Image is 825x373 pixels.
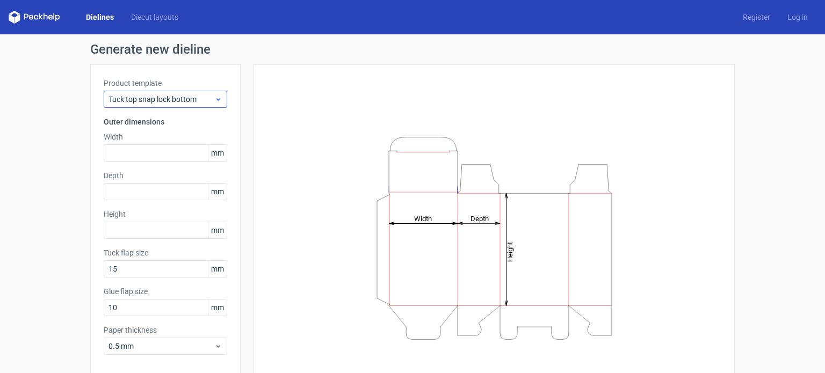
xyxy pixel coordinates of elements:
span: 0.5 mm [108,341,214,352]
label: Width [104,131,227,142]
tspan: Width [414,214,432,222]
label: Depth [104,170,227,181]
a: Dielines [77,12,122,23]
span: mm [208,299,227,316]
h1: Generate new dieline [90,43,735,56]
span: mm [208,145,227,161]
a: Register [734,12,779,23]
tspan: Height [506,242,514,261]
tspan: Depth [471,214,489,222]
span: mm [208,184,227,200]
h3: Outer dimensions [104,116,227,127]
label: Product template [104,78,227,89]
label: Paper thickness [104,325,227,335]
span: mm [208,222,227,238]
label: Tuck flap size [104,247,227,258]
label: Height [104,209,227,220]
a: Diecut layouts [122,12,187,23]
span: mm [208,261,227,277]
a: Log in [779,12,816,23]
label: Glue flap size [104,286,227,297]
span: Tuck top snap lock bottom [108,94,214,105]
